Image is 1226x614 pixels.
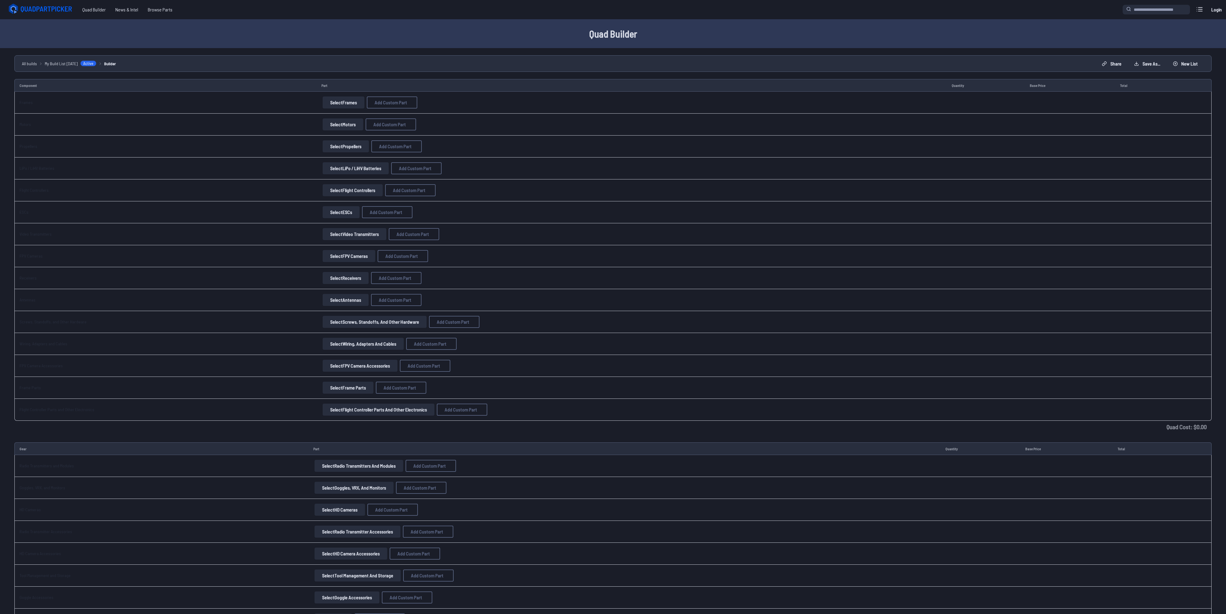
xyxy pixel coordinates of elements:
button: SelectESCs [323,206,360,218]
a: All builds [22,60,37,67]
span: Add Custom Part [375,507,408,512]
td: Base Price [1021,442,1113,455]
button: SelectWiring, Adapters and Cables [323,338,404,350]
button: SelectGoggle Accessories [315,591,379,603]
a: Wiring, Adapters and Cables [20,341,67,346]
button: SelectFlight Controller Parts and Other Electronics [323,404,434,416]
button: Add Custom Part [382,591,432,603]
button: Add Custom Part [437,404,487,416]
a: Goggles, VRX, and Monitors [20,485,65,490]
span: Add Custom Part [379,144,412,149]
a: SelectFlight Controllers [321,184,384,196]
a: SelectScrews, Standoffs, and Other Hardware [321,316,428,328]
button: Add Custom Part [403,526,453,538]
a: SelectFrames [321,96,366,108]
span: Add Custom Part [408,363,440,368]
a: FPV Cameras [20,253,43,258]
button: SelectAntennas [323,294,369,306]
a: SelectFPV Camera Accessories [321,360,399,372]
span: Add Custom Part [393,188,425,193]
button: Add Custom Part [396,482,446,494]
button: SelectFrame Parts [323,382,373,394]
span: Add Custom Part [437,319,469,324]
a: SelectHD Camera Accessories [313,548,388,560]
button: Add Custom Part [389,228,439,240]
span: Add Custom Part [445,407,477,412]
button: SelectLiPo / LiHV Batteries [323,162,389,174]
td: Total [1115,79,1176,92]
button: Add Custom Part [390,548,440,560]
button: SelectFPV Camera Accessories [323,360,397,372]
span: Add Custom Part [390,595,422,600]
span: Add Custom Part [404,485,436,490]
button: Share [1097,59,1127,69]
span: Add Custom Part [397,232,429,237]
a: Radio Transmitter Accessories [20,529,72,534]
a: SelectRadio Transmitters and Modules [313,460,404,472]
a: Flight Controllers [20,188,49,193]
td: Quad Cost: $ 0.00 [14,421,1212,433]
a: Browse Parts [143,4,177,16]
button: SelectRadio Transmitter Accessories [315,526,400,538]
button: Add Custom Part [391,162,442,174]
a: Goggle Accessories [20,595,53,600]
span: Add Custom Part [379,298,411,302]
button: Add Custom Part [403,570,454,582]
button: SelectScrews, Standoffs, and Other Hardware [323,316,427,328]
span: News & Intel [111,4,143,16]
span: Add Custom Part [411,573,443,578]
a: Login [1209,4,1224,16]
a: SelectLiPo / LiHV Batteries [321,162,390,174]
td: Quantity [947,79,1025,92]
a: SelectPropellers [321,140,370,152]
button: SelectHD Cameras [315,504,365,516]
a: SelectTool Management and Storage [313,570,402,582]
a: Motors [20,122,31,127]
a: Antennas [20,297,35,302]
a: FPV Camera Accessories [20,363,63,368]
a: My Build List [DATE]Active [45,60,96,67]
a: Video Transmitters [20,231,52,237]
button: Add Custom Part [385,184,436,196]
a: Tool Management and Storage [20,573,71,578]
button: SelectMotors [323,118,363,130]
span: Add Custom Part [399,166,431,171]
a: Radio Transmitters and Modules [20,463,74,468]
button: SelectTool Management and Storage [315,570,401,582]
span: Add Custom Part [385,254,418,258]
a: SelectReceivers [321,272,370,284]
button: Add Custom Part [367,96,417,108]
a: SelectMotors [321,118,364,130]
a: LiPo / LiHV Batteries [20,166,54,171]
span: Add Custom Part [375,100,407,105]
a: SelectFrame Parts [321,382,375,394]
a: SelectWiring, Adapters and Cables [321,338,405,350]
a: Builder [104,60,116,67]
button: SelectFlight Controllers [323,184,383,196]
td: Part [317,79,947,92]
a: ESCs [20,209,29,215]
td: Gear [14,442,309,455]
button: Add Custom Part [378,250,428,262]
span: Active [80,60,96,66]
a: HD Cameras [20,507,41,512]
button: Add Custom Part [367,504,418,516]
button: Add Custom Part [362,206,412,218]
button: Save as... [1129,59,1165,69]
a: HD Camera Accessories [20,551,61,556]
button: Add Custom Part [366,118,416,130]
span: Add Custom Part [379,276,411,280]
td: Part [309,442,941,455]
a: SelectGoggle Accessories [313,591,381,603]
button: SelectFPV Cameras [323,250,375,262]
button: SelectGoggles, VRX, and Monitors [315,482,394,494]
a: Propellers [20,144,37,149]
span: Add Custom Part [370,210,402,215]
button: SelectVideo Transmitters [323,228,386,240]
a: Frames [20,100,33,105]
button: Add Custom Part [406,460,456,472]
td: Quantity [941,442,1021,455]
button: Add Custom Part [406,338,457,350]
button: SelectHD Camera Accessories [315,548,387,560]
